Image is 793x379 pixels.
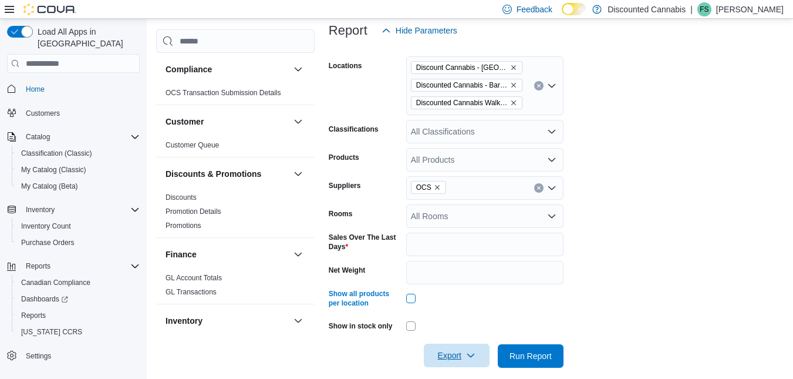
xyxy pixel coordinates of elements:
button: Customer [166,116,289,128]
span: Purchase Orders [21,238,75,247]
p: | [690,2,693,16]
span: Purchase Orders [16,236,140,250]
label: Locations [329,61,362,71]
span: Catalog [21,130,140,144]
p: [PERSON_NAME] [716,2,784,16]
span: Classification (Classic) [16,146,140,160]
button: Clear input [534,81,544,90]
button: Hide Parameters [377,19,462,42]
h3: Customer [166,116,204,128]
span: Washington CCRS [16,325,140,339]
button: Open list of options [547,212,556,221]
button: Canadian Compliance [12,274,144,291]
a: Promotions [166,222,201,230]
a: GL Account Totals [166,274,222,282]
button: Settings [2,347,144,364]
button: Inventory Count [12,218,144,234]
button: Open list of options [547,183,556,193]
a: My Catalog (Beta) [16,179,83,193]
a: My Catalog (Classic) [16,163,91,177]
span: OCS [416,182,431,193]
span: Inventory [21,203,140,217]
label: Suppliers [329,181,361,190]
a: OCS Transaction Submission Details [166,89,281,97]
button: Purchase Orders [12,234,144,251]
button: Export [424,344,490,367]
button: Remove OCS from selection in this group [434,184,441,191]
span: Customer Queue [166,140,219,150]
button: [US_STATE] CCRS [12,324,144,340]
span: FS [700,2,708,16]
div: Felix Saji [697,2,711,16]
a: Reports [16,308,50,323]
a: Customer Queue [166,141,219,149]
span: Canadian Compliance [21,278,90,287]
span: Discounted Cannabis Walkerton [411,96,522,109]
button: Remove Discounted Cannabis Walkerton from selection in this group [510,99,517,106]
button: Inventory [166,315,289,327]
label: Show in stock only [329,321,393,331]
span: GL Account Totals [166,273,222,283]
span: Run Report [509,350,552,362]
button: Reports [12,307,144,324]
label: Classifications [329,125,379,134]
button: Compliance [291,62,305,76]
button: Classification (Classic) [12,145,144,162]
span: Customers [26,109,60,118]
button: Open list of options [547,127,556,136]
button: Customers [2,105,144,122]
span: GL Transactions [166,287,217,297]
button: My Catalog (Classic) [12,162,144,178]
button: Customer [291,115,305,129]
button: Discounts & Promotions [291,167,305,181]
span: Discounted Cannabis Walkerton [416,97,508,109]
span: Inventory Count [21,222,71,231]
a: GL Transactions [166,288,217,296]
a: Canadian Compliance [16,276,95,290]
p: Discounted Cannabis [608,2,686,16]
a: Purchase Orders [16,236,79,250]
div: Customer [156,138,315,157]
a: Classification (Classic) [16,146,97,160]
span: Classification (Classic) [21,149,92,158]
span: Discount Cannabis - Lakeshore [411,61,522,74]
span: Home [21,81,140,96]
button: Inventory [21,203,59,217]
label: Show all products per location [329,289,401,308]
button: Catalog [2,129,144,145]
span: Catalog [26,132,50,142]
div: Compliance [156,86,315,105]
span: OCS Transaction Submission Details [166,88,281,98]
input: Dark Mode [562,3,586,15]
img: Cova [23,4,76,15]
span: Customers [21,106,140,120]
span: Discounts [166,193,197,202]
div: Finance [156,271,315,304]
h3: Inventory [166,315,203,327]
button: Finance [291,247,305,261]
span: Discounted Cannabis - Barrie ([PERSON_NAME] St.) [416,79,508,91]
span: Discount Cannabis - [GEOGRAPHIC_DATA] [416,62,508,73]
button: Catalog [21,130,55,144]
button: Home [2,80,144,97]
button: Compliance [166,63,289,75]
div: Discounts & Promotions [156,190,315,237]
a: Home [21,82,49,96]
label: Products [329,153,359,162]
span: Hide Parameters [396,25,457,36]
button: Remove Discounted Cannabis - Barrie (Anne St.) from selection in this group [510,82,517,89]
button: Inventory [291,314,305,328]
span: Reports [16,308,140,323]
button: Finance [166,249,289,260]
span: My Catalog (Beta) [21,182,78,191]
button: Remove Discount Cannabis - Lakeshore from selection in this group [510,64,517,71]
span: Canadian Compliance [16,276,140,290]
span: Dashboards [16,292,140,306]
span: Reports [21,311,46,320]
label: Net Weight [329,266,365,275]
span: My Catalog (Classic) [21,165,86,175]
span: Settings [21,348,140,363]
span: Discounted Cannabis - Barrie (Anne St.) [411,79,522,92]
h3: Compliance [166,63,212,75]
